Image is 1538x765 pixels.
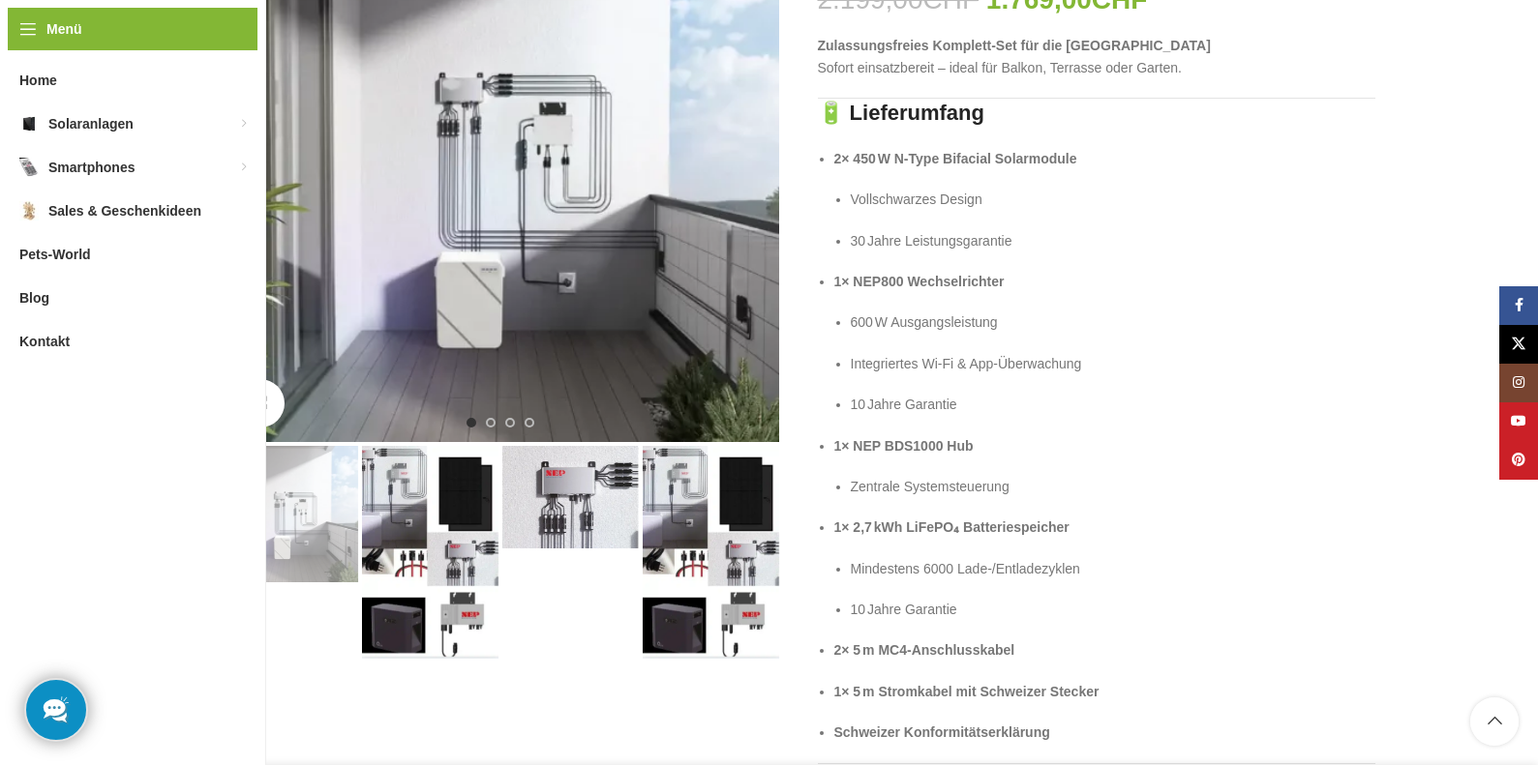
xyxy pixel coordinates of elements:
[525,418,534,427] li: Go to slide 4
[19,280,49,315] span: Blog
[222,446,358,582] img: Balkonkraftwerk mit Speicher
[19,158,39,177] img: Smartphones
[500,446,641,548] div: 3 / 4
[834,684,1100,699] strong: 1× 5 m Stromkabel mit Schweizer Stecker
[48,106,134,141] span: Solaranlagen
[19,324,70,359] span: Kontakt
[19,63,57,98] span: Home
[48,193,201,228] span: Sales & Geschenkideen
[362,446,498,659] img: Balkonkraftwerk mit 900/ 600 Watt und 2,7 KWh Batteriespeicher – Bild 2
[818,99,1375,129] h3: 🔋 Lieferumfang
[19,201,39,221] img: Sales & Geschenkideen
[851,558,1375,579] p: Mindestens 6000 Lade‑/Entladezyklen
[851,311,1375,333] p: 600 W Ausgangsleistung
[818,38,1211,53] strong: Zulassungsfreies Komplett‑Set für die [GEOGRAPHIC_DATA]
[1499,441,1538,480] a: Pinterest Social Link
[834,724,1050,740] strong: Schweizer Konformitätserklärung
[851,353,1375,374] p: Integriertes Wi‑Fi & App‑Überwachung
[467,418,476,427] li: Go to slide 1
[1499,402,1538,441] a: YouTube Social Link
[834,151,1077,166] strong: 2× 450 W N‑Type Bifacial Solarmodule
[818,35,1375,78] p: Sofort einsatzbereit – ideal für Balkon, Terrasse oder Garten.
[851,189,1375,210] p: Vollschwarzes Design
[643,446,779,659] img: Balkonkraftwerk mit 900/ 600 Watt und 2,7 KWh Batteriespeicher – Bild 4
[502,446,639,548] img: Balkonkraftwerk mit 900/ 600 Watt und 2,7 KWh Batteriespeicher – Bild 3
[851,230,1375,251] p: 30 Jahre Leistungsgarantie
[48,150,135,185] span: Smartphones
[360,446,500,659] div: 2 / 4
[1499,286,1538,325] a: Facebook Social Link
[851,476,1375,497] p: Zentrale Systemsteuerung
[1499,364,1538,402] a: Instagram Social Link
[641,446,781,659] div: 4 / 4
[46,18,82,40] span: Menü
[19,237,91,272] span: Pets-World
[1499,325,1538,364] a: X Social Link
[834,438,974,454] strong: 1× NEP BDS1000 Hub
[505,418,515,427] li: Go to slide 3
[834,519,1070,535] strong: 1× 2,7 kWh LiFePO₄ Batteriespeicher
[486,418,496,427] li: Go to slide 2
[834,274,1005,289] strong: 1× NEP800 Wechselrichter
[851,599,1375,620] p: 10 Jahre Garantie
[851,394,1375,415] p: 10 Jahre Garantie
[19,114,39,133] img: Solaranlagen
[834,642,1015,658] strong: 2× 5 m MC4‑Anschlusskabel
[220,446,360,582] div: 1 / 4
[1470,697,1519,746] a: Scroll to top button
